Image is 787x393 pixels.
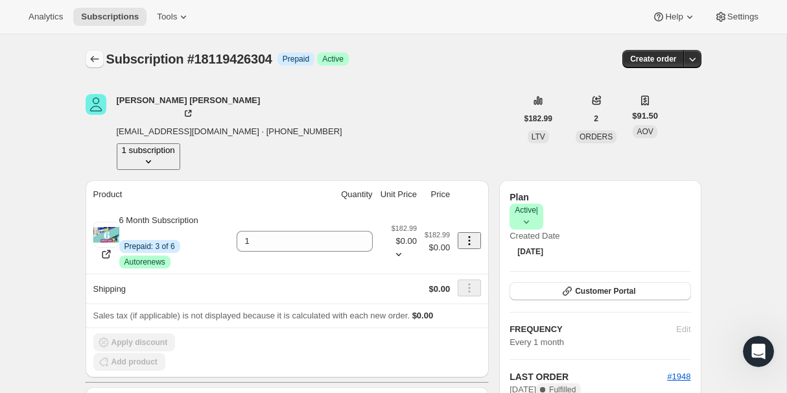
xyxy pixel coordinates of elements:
th: Quantity [233,180,376,209]
div: Close [223,21,246,44]
span: Prepaid [283,54,309,64]
span: $182.99 [524,113,552,124]
button: Subscriptions [86,50,104,68]
span: ORDERS [580,132,613,141]
div: [PERSON_NAME] [PERSON_NAME] [117,94,261,120]
img: Profile image for Fin [202,191,217,207]
button: Subscriptions [73,8,147,26]
small: $182.99 [392,224,417,232]
button: Analytics [21,8,71,26]
h2: FREQUENCY [510,323,676,336]
span: [DATE] [517,246,543,257]
th: Price [421,180,454,209]
span: Autorenews [124,257,165,267]
button: Shipping actions [458,280,481,296]
span: Active [515,205,538,228]
span: 2 [594,113,598,124]
button: Customer Portal [510,282,690,300]
span: $0.00 [381,235,417,248]
span: | [536,206,538,215]
span: LTV [532,132,545,141]
span: Sales tax (if applicable) is not displayed because it is calculated with each new order. [93,311,410,320]
span: [EMAIL_ADDRESS][DOMAIN_NAME] · [PHONE_NUMBER] [117,125,342,138]
p: Hi [PERSON_NAME] 👋 [26,92,233,136]
span: Subscriptions [81,12,139,22]
button: Create order [622,50,684,68]
button: Settings [707,8,766,26]
span: Mary LaLonde [86,94,106,115]
span: Tools [157,12,177,22]
span: Customer Portal [575,286,635,296]
th: Shipping [86,274,233,304]
small: $182.99 [425,231,450,239]
button: Messages [130,261,259,313]
div: Ask a question [27,185,196,199]
span: Created Date [510,231,559,241]
div: 6 Month Subscription [119,214,229,268]
span: Messages [172,293,217,302]
button: $182.99 [517,110,560,128]
h2: Plan [510,191,690,204]
span: AOV [637,127,653,136]
button: 2 [586,110,606,128]
span: Analytics [29,12,63,22]
span: $0.00 [412,311,434,320]
span: Every 1 month [510,337,564,347]
span: Active [322,54,344,64]
p: How can we help? [26,136,233,158]
span: Create order [630,54,676,64]
button: #1948 [667,370,690,383]
th: Product [86,180,233,209]
button: Product actions [117,143,180,170]
a: #1948 [667,372,690,381]
div: AI Agent and team can help [27,199,196,213]
iframe: Intercom live chat [743,336,774,367]
button: Tools [149,8,198,26]
h2: LAST ORDER [510,370,667,383]
button: Product actions [458,232,481,249]
img: Profile image for Brian [152,21,178,47]
button: [DATE] [510,243,551,261]
span: Help [665,12,683,22]
span: Home [50,293,79,302]
span: Prepaid: 3 of 6 [124,241,175,252]
span: Subscription #18119426304 [106,52,272,66]
span: $0.00 [429,284,451,294]
th: Unit Price [377,180,421,209]
span: Settings [727,12,758,22]
div: Ask a questionAI Agent and team can helpProfile image for Fin [13,174,246,224]
img: logo [26,25,126,45]
img: Profile image for Adrian [176,21,202,47]
span: $0.00 [425,241,450,254]
button: Help [644,8,703,26]
span: $91.50 [632,110,658,123]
